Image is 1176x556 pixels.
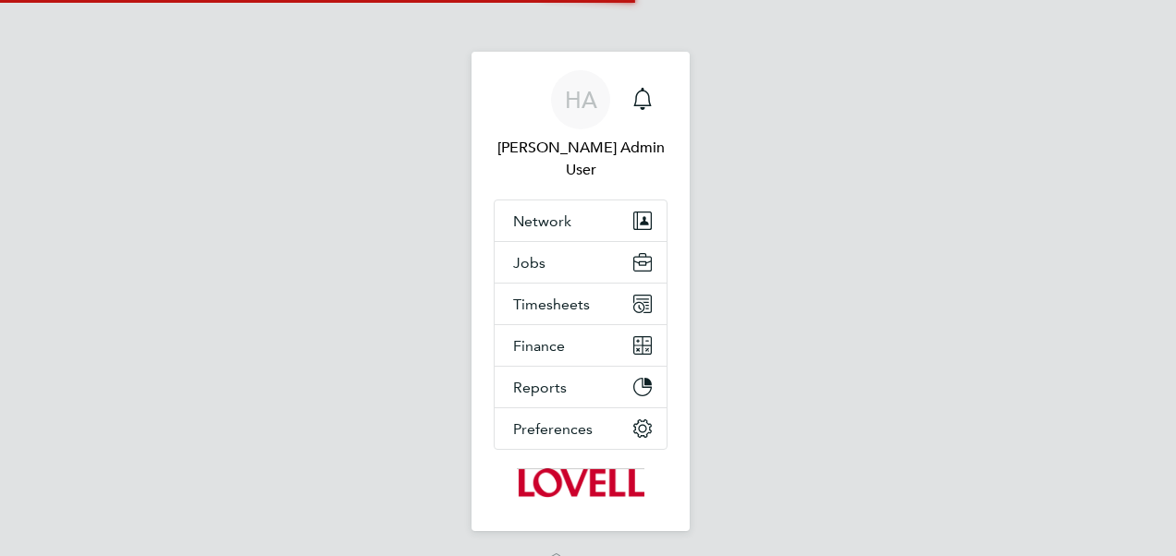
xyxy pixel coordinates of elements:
button: Jobs [495,242,667,283]
nav: Main navigation [472,52,690,531]
button: Network [495,200,667,241]
span: Timesheets [513,296,590,313]
img: lovell-logo-retina.png [517,468,643,498]
span: Hays Admin User [494,137,668,181]
a: HA[PERSON_NAME] Admin User [494,70,668,181]
span: Jobs [513,254,545,272]
span: Finance [513,337,565,355]
span: Network [513,212,571,230]
span: Preferences [513,420,593,438]
button: Preferences [495,408,667,449]
button: Reports [495,367,667,407]
span: HA [565,88,597,112]
button: Finance [495,325,667,366]
a: Go to home page [494,468,668,498]
button: Timesheets [495,284,667,324]
span: Reports [513,379,567,396]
